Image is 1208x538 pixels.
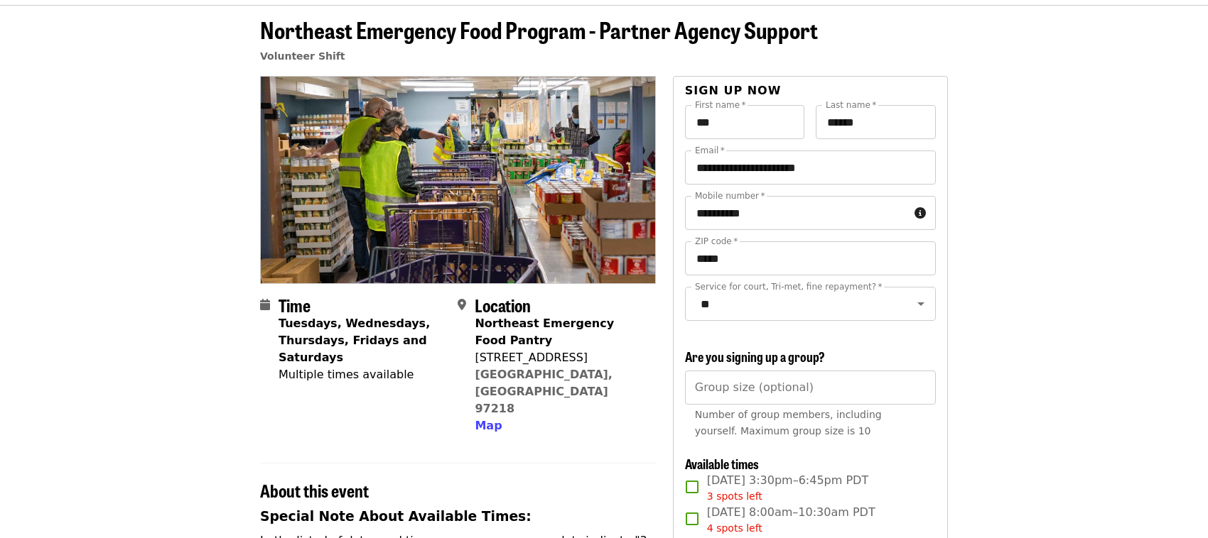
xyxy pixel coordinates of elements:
span: Available times [685,454,759,473]
span: Are you signing up a group? [685,347,825,366]
img: Northeast Emergency Food Program - Partner Agency Support organized by Oregon Food Bank [261,77,655,282]
div: Multiple times available [279,366,446,383]
span: Number of group members, including yourself. Maximum group size is 10 [695,409,882,437]
span: Northeast Emergency Food Program - Partner Agency Support [260,13,818,46]
button: Map [475,417,502,434]
input: Email [685,150,936,185]
input: ZIP code [685,241,936,275]
div: [STREET_ADDRESS] [475,349,644,366]
input: Mobile number [685,196,909,230]
label: Service for court, Tri-met, fine repayment? [695,282,883,291]
strong: Tuesdays, Wednesdays, Thursdays, Fridays and Saturdays [279,317,430,364]
span: Sign up now [685,84,782,97]
button: Open [911,294,931,314]
input: Last name [816,105,936,139]
span: Map [475,419,502,432]
label: First name [695,101,746,109]
i: calendar icon [260,298,270,312]
span: Location [475,292,531,317]
span: About this event [260,478,369,503]
a: [GEOGRAPHIC_DATA], [GEOGRAPHIC_DATA] 97218 [475,368,613,415]
span: 3 spots left [707,490,762,502]
input: First name [685,105,805,139]
strong: Northeast Emergency Food Pantry [475,317,614,347]
span: 4 spots left [707,522,762,534]
label: Last name [826,101,876,109]
strong: Special Note About Available Times: [260,509,532,524]
span: [DATE] 3:30pm–6:45pm PDT [707,472,868,504]
label: ZIP code [695,237,738,246]
a: Volunteer Shift [260,50,345,62]
i: map-marker-alt icon [458,298,466,312]
span: Time [279,292,311,317]
span: [DATE] 8:00am–10:30am PDT [707,504,875,536]
input: [object Object] [685,370,936,405]
i: circle-info icon [915,207,926,220]
label: Mobile number [695,192,765,200]
label: Email [695,146,725,155]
